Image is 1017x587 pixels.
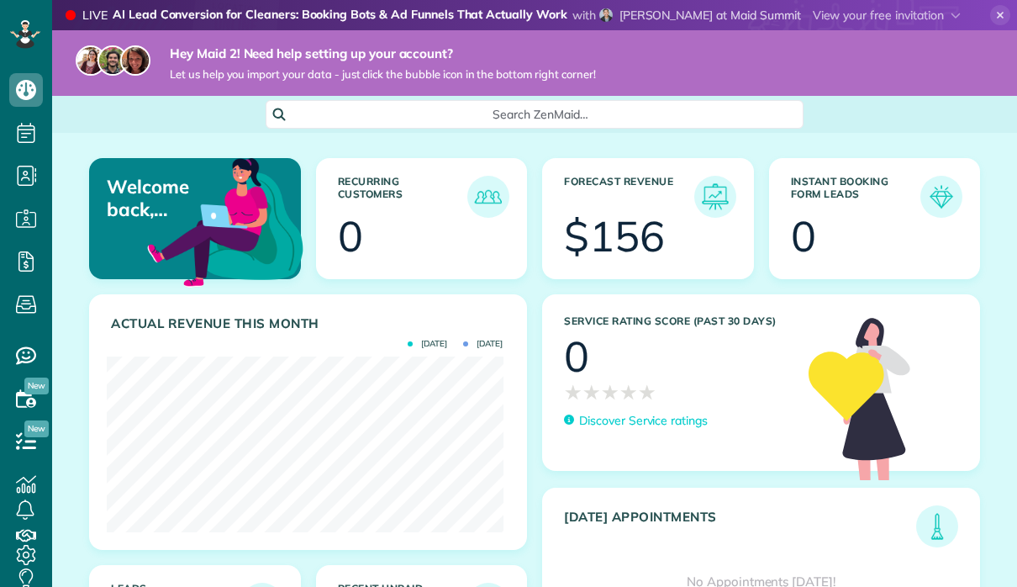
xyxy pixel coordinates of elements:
span: ★ [638,378,656,407]
span: New [24,378,49,394]
span: ★ [582,378,601,407]
span: [DATE] [463,340,503,348]
span: ★ [619,378,638,407]
strong: AI Lead Conversion for Cleaners: Booking Bots & Ad Funnels That Actually Work [113,7,567,24]
h3: Actual Revenue this month [111,316,509,331]
div: 0 [564,336,589,378]
img: maria-72a9807cf96188c08ef61303f053569d2e2a8a1cde33d635c8a3ac13582a053d.jpg [76,45,106,76]
img: jorge-587dff0eeaa6aab1f244e6dc62b8924c3b6ad411094392a53c71c6c4a576187d.jpg [97,45,128,76]
div: 0 [791,215,816,257]
img: rc-simon-8800daff0d2eb39cacf076593c434f5ffb35751efe55c5455cd5de04b127b0f0.jpg [599,8,613,22]
span: Let us help you import your data - just click the bubble icon in the bottom right corner! [170,67,596,82]
span: [PERSON_NAME] at Maid Summit [619,8,801,23]
img: dashboard_welcome-42a62b7d889689a78055ac9021e634bf52bae3f8056760290aed330b23ab8690.png [144,139,307,302]
span: ★ [564,378,582,407]
img: icon_todays_appointments-901f7ab196bb0bea1936b74009e4eb5ffbc2d2711fa7634e0d609ed5ef32b18b.png [920,510,954,543]
h3: Recurring Customers [338,176,468,218]
div: 0 [338,215,363,257]
span: New [24,420,49,437]
h3: Instant Booking Form Leads [791,176,921,218]
p: Welcome back, Maid 2! [107,176,230,220]
h3: Service Rating score (past 30 days) [564,315,792,327]
a: Discover Service ratings [564,412,708,430]
h3: [DATE] Appointments [564,510,916,547]
h3: Forecast Revenue [564,176,694,218]
span: ★ [601,378,619,407]
img: michelle-19f622bdf1676172e81f8f8fba1fb50e276960ebfe0243fe18214015130c80e4.jpg [120,45,150,76]
img: icon_recurring_customers-cf858462ba22bcd05b5a5880d41d6543d210077de5bb9ebc9590e49fd87d84ed.png [472,180,505,214]
div: $156 [564,215,665,257]
strong: Hey Maid 2! Need help setting up your account? [170,45,596,62]
p: Discover Service ratings [579,412,708,430]
img: icon_form_leads-04211a6a04a5b2264e4ee56bc0799ec3eb69b7e499cbb523a139df1d13a81ae0.png [925,180,958,214]
span: [DATE] [408,340,447,348]
span: with [572,8,596,23]
img: icon_forecast_revenue-8c13a41c7ed35a8dcfafea3cbb826a0462acb37728057bba2d056411b612bbbe.png [698,180,732,214]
